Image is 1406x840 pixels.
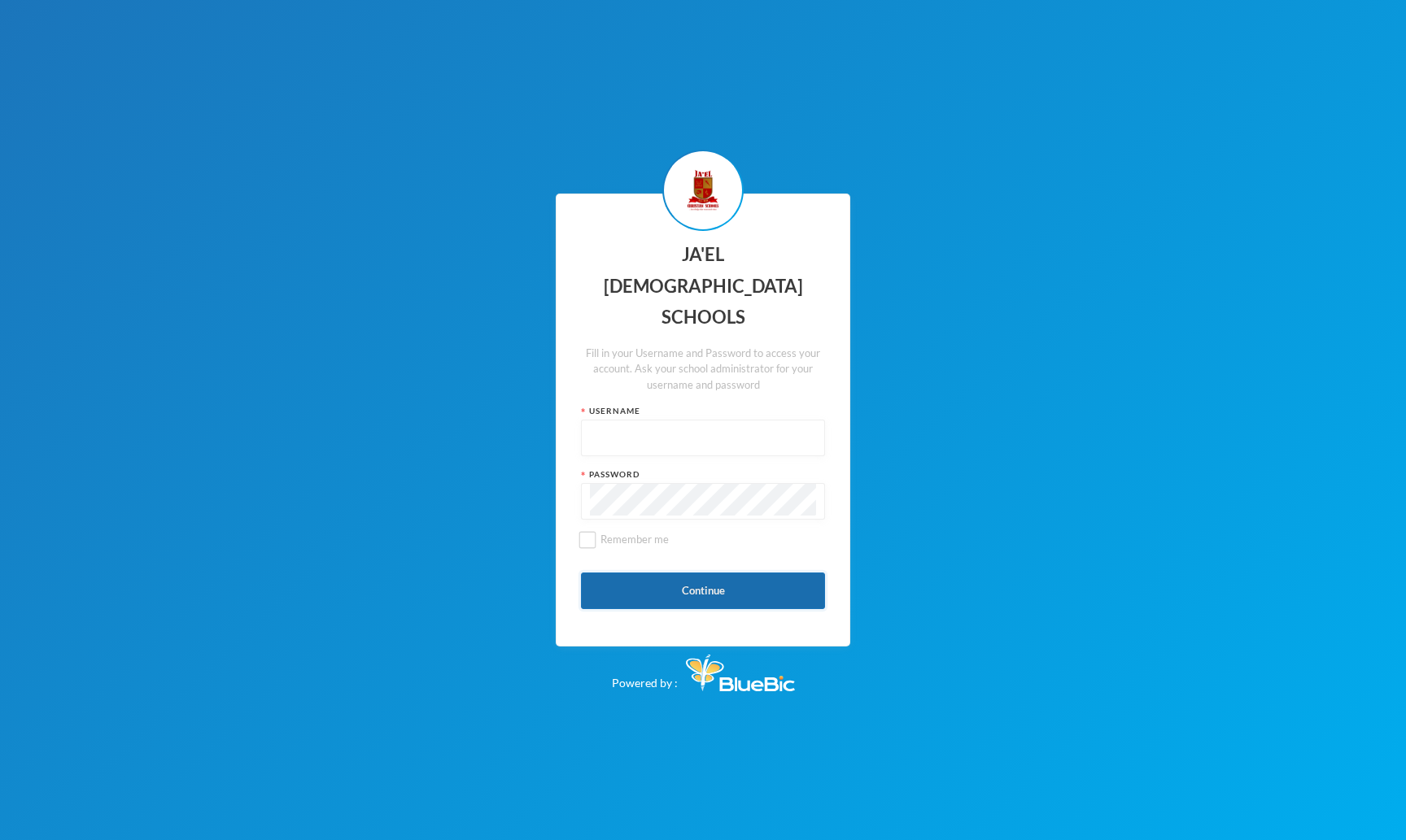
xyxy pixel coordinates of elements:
div: JA'EL [DEMOGRAPHIC_DATA] SCHOOLS [581,239,825,333]
div: Username [581,405,825,417]
div: Password [581,468,825,481]
img: Bluebic [686,655,795,691]
span: Remember me [594,533,675,546]
button: Continue [581,572,825,609]
div: Fill in your Username and Password to access your account. Ask your school administrator for your... [581,346,825,394]
div: Powered by : [612,646,795,691]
